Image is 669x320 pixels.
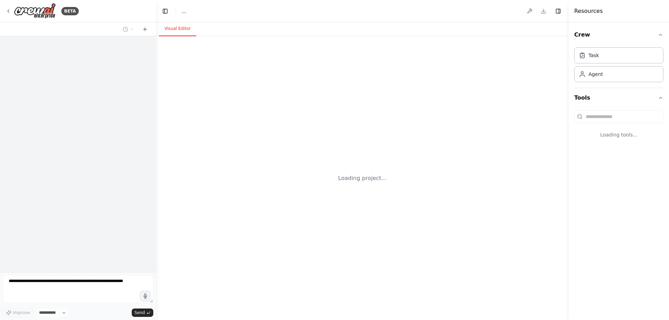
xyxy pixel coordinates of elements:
[574,126,663,144] div: Loading tools...
[574,108,663,149] div: Tools
[13,310,30,315] span: Improve
[14,3,56,19] img: Logo
[574,25,663,45] button: Crew
[160,6,170,16] button: Hide left sidebar
[120,25,137,33] button: Switch to previous chat
[140,291,151,301] button: Click to speak your automation idea
[139,25,151,33] button: Start a new chat
[61,7,79,15] div: BETA
[338,174,387,182] div: Loading project...
[574,88,663,108] button: Tools
[159,22,196,36] button: Visual Editor
[182,8,186,15] span: ...
[132,309,153,317] button: Send
[574,45,663,88] div: Crew
[3,308,33,317] button: Improve
[182,8,186,15] nav: breadcrumb
[589,71,603,78] div: Agent
[574,7,603,15] h4: Resources
[553,6,563,16] button: Hide right sidebar
[589,52,599,59] div: Task
[134,310,145,315] span: Send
